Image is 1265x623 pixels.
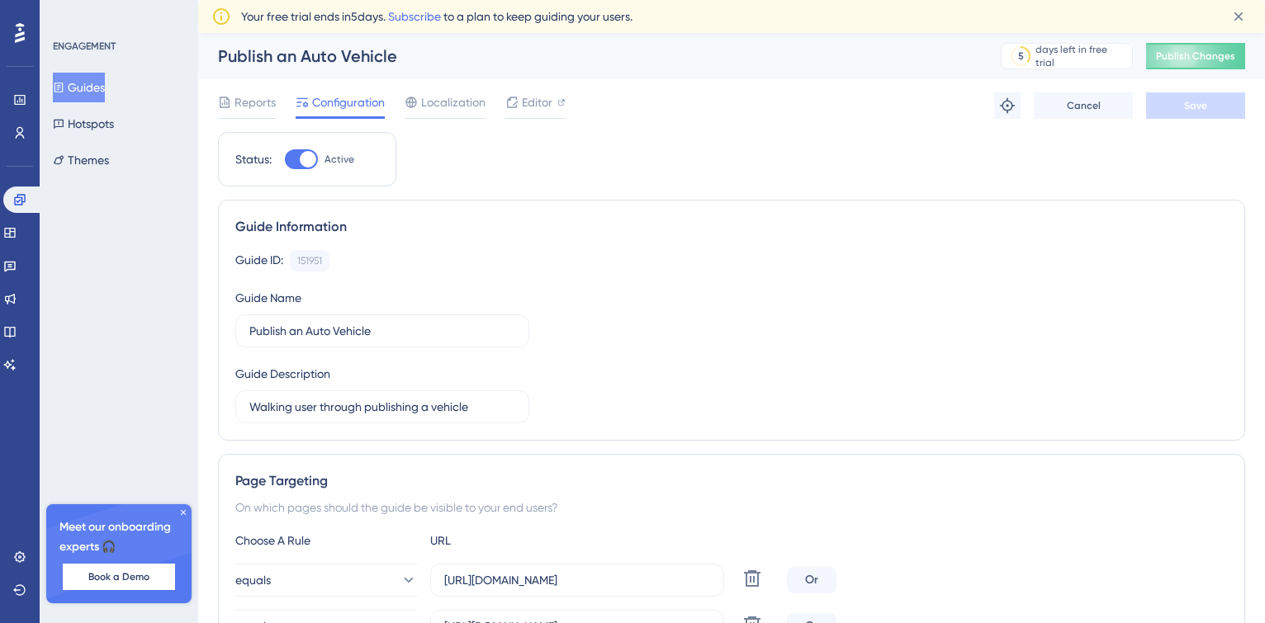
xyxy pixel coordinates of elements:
[1067,99,1101,112] span: Cancel
[241,7,632,26] span: Your free trial ends in 5 days. to a plan to keep guiding your users.
[421,92,486,112] span: Localization
[235,531,417,550] div: Choose A Rule
[88,570,149,583] span: Book a Demo
[1034,92,1133,119] button: Cancel
[249,398,515,416] input: Type your Guide’s Description here
[430,531,612,550] div: URL
[388,10,441,23] a: Subscribe
[312,92,385,112] span: Configuration
[59,517,178,557] span: Meet our onboarding experts 🎧
[235,498,1228,517] div: On which pages should the guide be visible to your end users?
[1156,50,1235,63] span: Publish Changes
[787,567,836,593] div: Or
[1146,43,1245,69] button: Publish Changes
[235,250,283,271] div: Guide ID:
[1018,50,1024,63] div: 5
[218,45,959,68] div: Publish an Auto Vehicle
[235,364,330,384] div: Guide Description
[522,92,552,112] span: Editor
[235,564,417,597] button: equals
[235,217,1228,237] div: Guide Information
[235,288,301,308] div: Guide Name
[444,571,710,589] input: yourwebsite.com/path
[53,40,116,53] div: ENGAGEMENT
[235,471,1228,491] div: Page Targeting
[1035,43,1127,69] div: days left in free trial
[235,570,271,590] span: equals
[53,73,105,102] button: Guides
[53,145,109,175] button: Themes
[1146,92,1245,119] button: Save
[53,109,114,139] button: Hotspots
[249,322,515,340] input: Type your Guide’s Name here
[235,149,272,169] div: Status:
[63,564,175,590] button: Book a Demo
[235,92,276,112] span: Reports
[1184,99,1207,112] span: Save
[297,254,322,267] div: 151951
[325,153,354,166] span: Active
